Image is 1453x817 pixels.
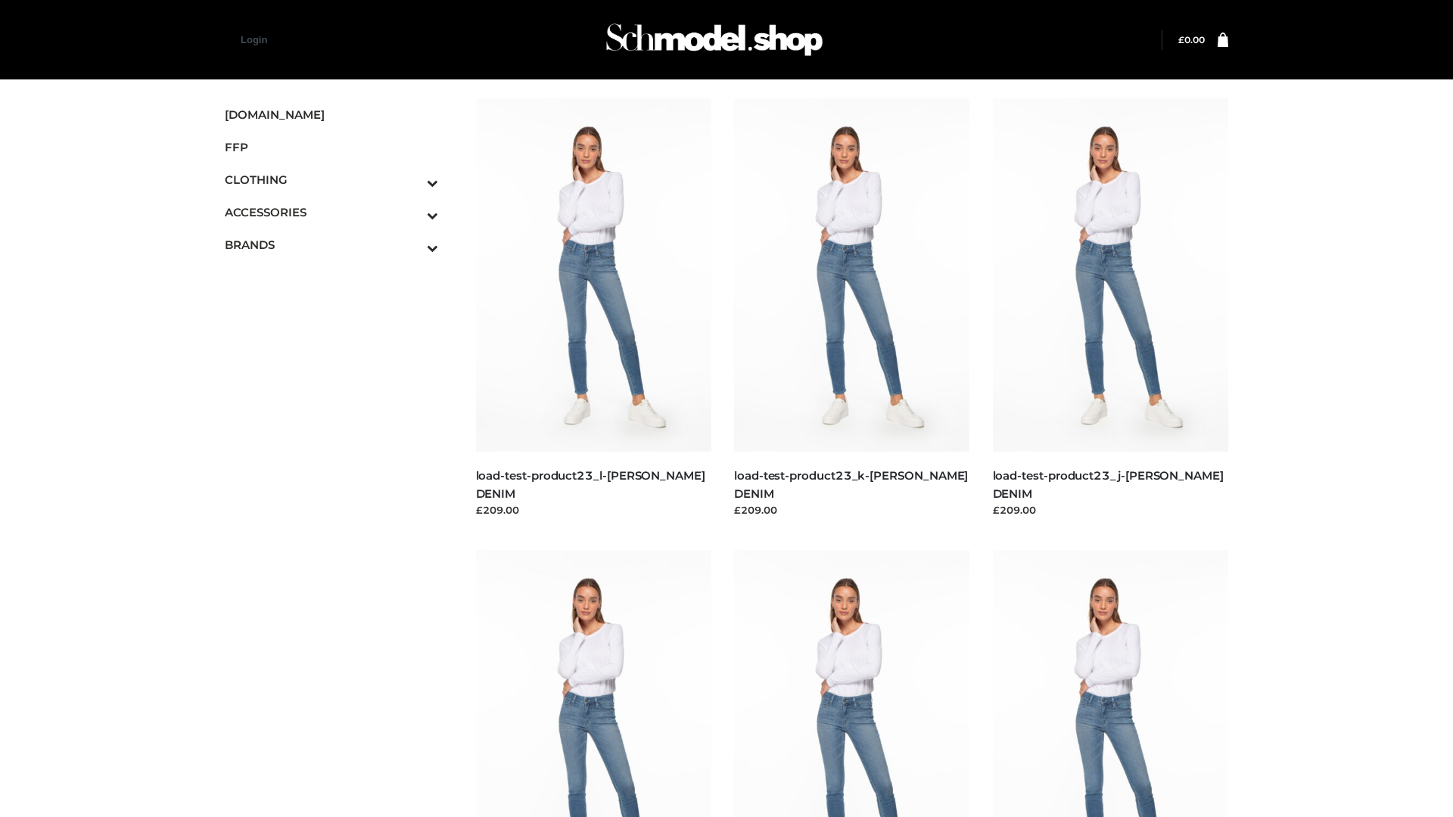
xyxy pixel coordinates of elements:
a: Login [241,34,267,45]
a: ACCESSORIESToggle Submenu [225,196,438,228]
button: Toggle Submenu [385,228,438,261]
button: Toggle Submenu [385,163,438,196]
a: CLOTHINGToggle Submenu [225,163,438,196]
div: £209.00 [476,502,712,517]
a: BRANDSToggle Submenu [225,228,438,261]
a: load-test-product23_k-[PERSON_NAME] DENIM [734,468,968,500]
bdi: 0.00 [1178,34,1205,45]
span: ACCESSORIES [225,203,438,221]
a: FFP [225,131,438,163]
span: CLOTHING [225,171,438,188]
span: £ [1178,34,1184,45]
a: [DOMAIN_NAME] [225,98,438,131]
a: load-test-product23_l-[PERSON_NAME] DENIM [476,468,705,500]
div: £209.00 [993,502,1229,517]
a: £0.00 [1178,34,1205,45]
span: FFP [225,138,438,156]
a: load-test-product23_j-[PERSON_NAME] DENIM [993,468,1224,500]
span: [DOMAIN_NAME] [225,106,438,123]
span: BRANDS [225,236,438,253]
button: Toggle Submenu [385,196,438,228]
div: £209.00 [734,502,970,517]
img: Schmodel Admin 964 [601,10,828,70]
